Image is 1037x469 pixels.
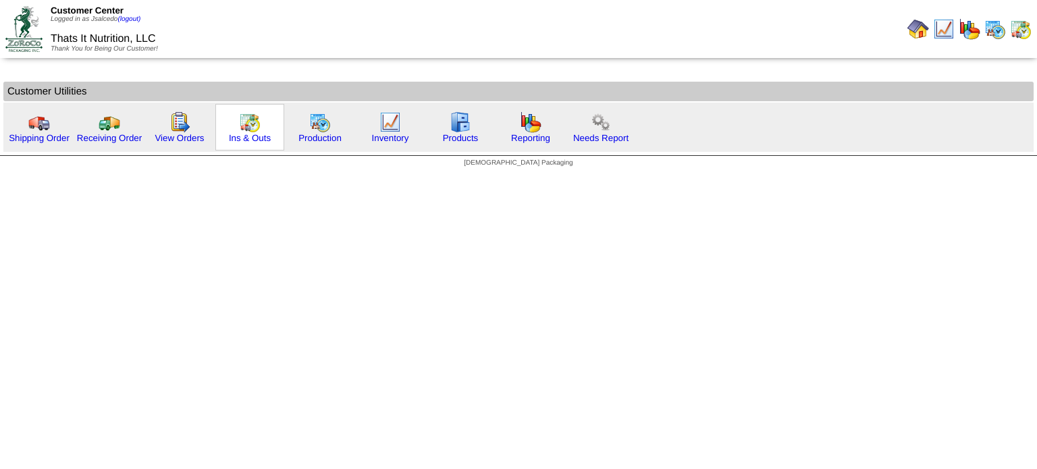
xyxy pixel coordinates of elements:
[9,133,70,143] a: Shipping Order
[379,111,401,133] img: line_graph.gif
[511,133,550,143] a: Reporting
[99,111,120,133] img: truck2.gif
[169,111,190,133] img: workorder.gif
[155,133,204,143] a: View Orders
[117,16,140,23] a: (logout)
[933,18,955,40] img: line_graph.gif
[239,111,261,133] img: calendarinout.gif
[77,133,142,143] a: Receiving Order
[450,111,471,133] img: cabinet.gif
[1010,18,1032,40] img: calendarinout.gif
[590,111,612,133] img: workflow.png
[309,111,331,133] img: calendarprod.gif
[520,111,541,133] img: graph.gif
[464,159,573,167] span: [DEMOGRAPHIC_DATA] Packaging
[984,18,1006,40] img: calendarprod.gif
[298,133,342,143] a: Production
[3,82,1034,101] td: Customer Utilities
[51,16,140,23] span: Logged in as Jsalcedo
[573,133,629,143] a: Needs Report
[51,45,158,53] span: Thank You for Being Our Customer!
[959,18,980,40] img: graph.gif
[907,18,929,40] img: home.gif
[51,5,124,16] span: Customer Center
[372,133,409,143] a: Inventory
[443,133,479,143] a: Products
[28,111,50,133] img: truck.gif
[5,6,43,51] img: ZoRoCo_Logo(Green%26Foil)%20jpg.webp
[229,133,271,143] a: Ins & Outs
[51,33,156,45] span: Thats It Nutrition, LLC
